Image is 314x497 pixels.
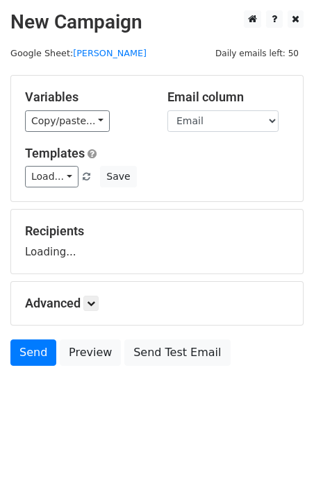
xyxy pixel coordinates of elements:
[10,339,56,366] a: Send
[210,46,304,61] span: Daily emails left: 50
[25,166,78,187] a: Load...
[25,146,85,160] a: Templates
[210,48,304,58] a: Daily emails left: 50
[100,166,136,187] button: Save
[25,296,289,311] h5: Advanced
[167,90,289,105] h5: Email column
[60,339,121,366] a: Preview
[10,10,304,34] h2: New Campaign
[25,110,110,132] a: Copy/paste...
[25,90,147,105] h5: Variables
[73,48,147,58] a: [PERSON_NAME]
[10,48,147,58] small: Google Sheet:
[25,224,289,260] div: Loading...
[25,224,289,239] h5: Recipients
[124,339,230,366] a: Send Test Email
